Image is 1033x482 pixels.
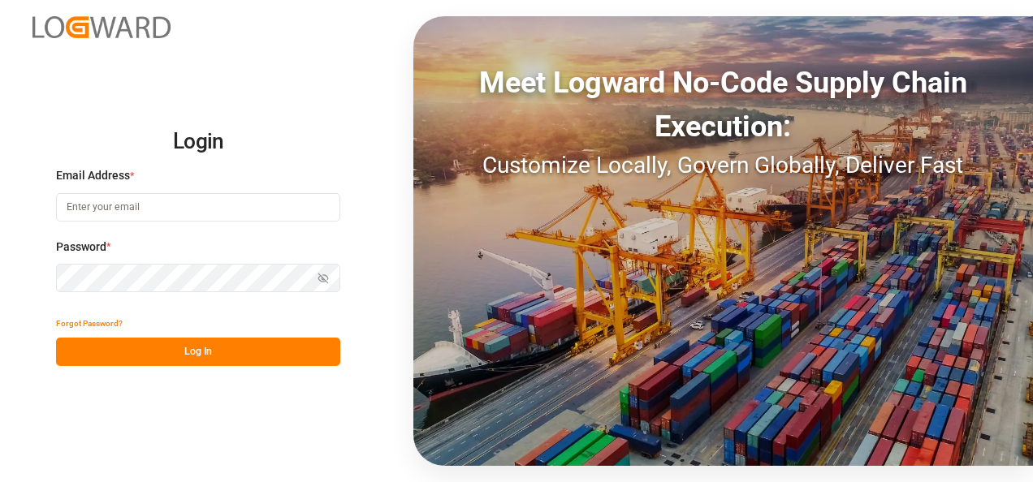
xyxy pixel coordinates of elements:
img: Logward_new_orange.png [32,16,171,38]
span: Password [56,239,106,256]
span: Email Address [56,167,130,184]
button: Forgot Password? [56,309,123,338]
div: Customize Locally, Govern Globally, Deliver Fast [413,148,1033,183]
button: Log In [56,338,340,366]
h2: Login [56,116,340,168]
div: Meet Logward No-Code Supply Chain Execution: [413,61,1033,148]
input: Enter your email [56,193,340,222]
